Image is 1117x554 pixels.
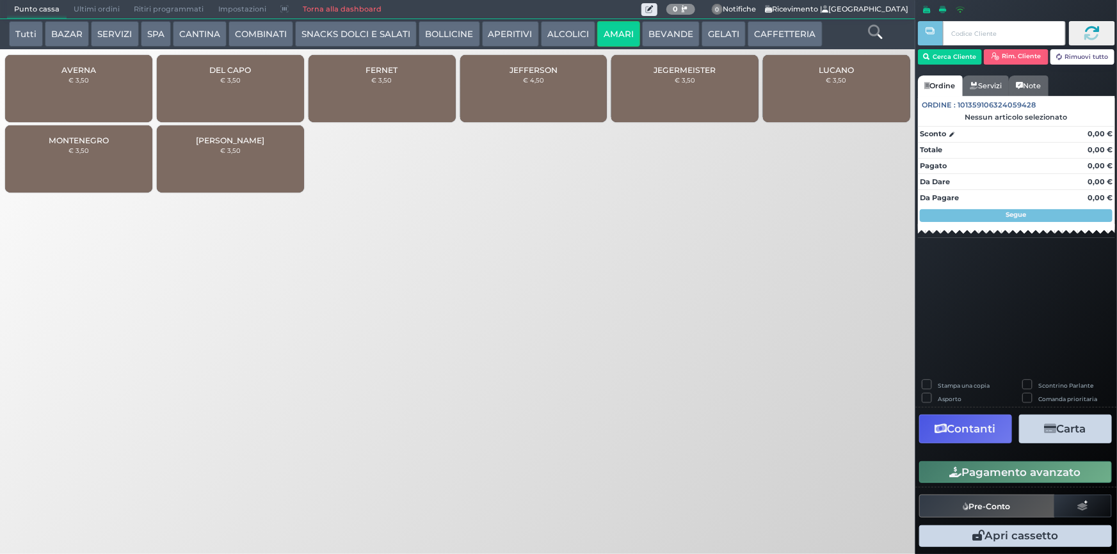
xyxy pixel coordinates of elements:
[673,4,678,13] b: 0
[958,100,1036,111] span: 101359106324059428
[67,1,127,19] span: Ultimi ordini
[919,461,1112,483] button: Pagamento avanzato
[642,21,700,47] button: BEVANDE
[49,136,109,145] span: MONTENEGRO
[1088,145,1113,154] strong: 0,00 €
[1088,161,1113,170] strong: 0,00 €
[141,21,171,47] button: SPA
[918,113,1115,122] div: Nessun articolo selezionato
[920,193,959,202] strong: Da Pagare
[919,415,1012,443] button: Contanti
[675,76,695,84] small: € 3,50
[196,136,264,145] span: [PERSON_NAME]
[919,495,1055,518] button: Pre-Conto
[920,177,950,186] strong: Da Dare
[702,21,746,47] button: GELATI
[9,21,43,47] button: Tutti
[211,1,273,19] span: Impostazioni
[68,76,89,84] small: € 3,50
[1019,415,1112,443] button: Carta
[1039,381,1094,390] label: Scontrino Parlante
[922,100,956,111] span: Ordine :
[748,21,822,47] button: CAFFETTERIA
[91,21,138,47] button: SERVIZI
[1050,49,1115,65] button: Rimuovi tutto
[826,76,847,84] small: € 3,50
[1006,210,1027,219] strong: Segue
[366,65,398,75] span: FERNET
[943,21,1065,45] input: Codice Cliente
[510,65,558,75] span: JEFFERSON
[920,145,942,154] strong: Totale
[654,65,716,75] span: JEGERMEISTER
[482,21,539,47] button: APERITIVI
[7,1,67,19] span: Punto cassa
[229,21,293,47] button: COMBINATI
[220,76,241,84] small: € 3,50
[296,1,389,19] a: Torna alla dashboard
[819,65,854,75] span: LUCANO
[1039,395,1098,403] label: Comanda prioritaria
[918,49,983,65] button: Cerca Cliente
[295,21,417,47] button: SNACKS DOLCI E SALATI
[919,525,1112,547] button: Apri cassetto
[920,161,947,170] strong: Pagato
[127,1,211,19] span: Ritiri programmati
[597,21,640,47] button: AMARI
[918,75,963,96] a: Ordine
[220,146,241,154] small: € 3,50
[712,4,723,15] span: 0
[984,49,1049,65] button: Rim. Cliente
[45,21,89,47] button: BAZAR
[1088,193,1113,202] strong: 0,00 €
[938,381,990,390] label: Stampa una copia
[419,21,479,47] button: BOLLICINE
[1088,129,1113,138] strong: 0,00 €
[209,65,251,75] span: DEL CAPO
[61,65,96,75] span: AVERNA
[920,129,946,139] strong: Sconto
[68,146,89,154] small: € 3,50
[523,76,544,84] small: € 4,50
[1088,177,1113,186] strong: 0,00 €
[1009,75,1048,96] a: Note
[372,76,392,84] small: € 3,50
[938,395,961,403] label: Asporto
[963,75,1009,96] a: Servizi
[541,21,595,47] button: ALCOLICI
[173,21,227,47] button: CANTINA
